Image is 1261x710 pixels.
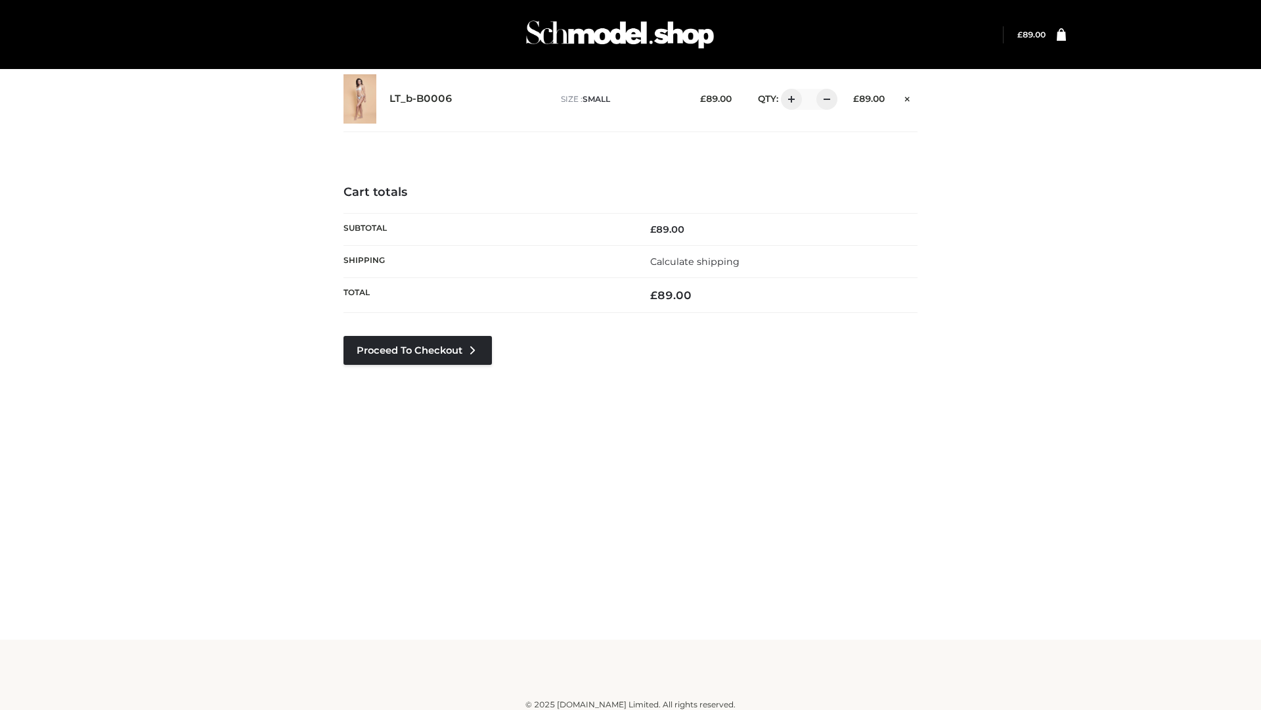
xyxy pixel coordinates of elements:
div: QTY: [745,89,833,110]
bdi: 89.00 [700,93,732,104]
a: LT_b-B0006 [389,93,453,105]
bdi: 89.00 [650,224,684,235]
img: Schmodel Admin 964 [521,9,719,60]
span: £ [650,289,657,302]
th: Total [343,278,630,313]
a: Remove this item [898,89,918,106]
th: Subtotal [343,213,630,245]
span: £ [650,224,656,235]
bdi: 89.00 [853,93,885,104]
a: £89.00 [1017,30,1046,39]
h4: Cart totals [343,185,918,200]
th: Shipping [343,245,630,277]
bdi: 89.00 [650,289,692,302]
span: SMALL [583,94,610,104]
a: Calculate shipping [650,256,740,268]
span: £ [853,93,859,104]
span: £ [1017,30,1023,39]
a: Proceed to Checkout [343,336,492,365]
p: size : [561,93,680,105]
bdi: 89.00 [1017,30,1046,39]
span: £ [700,93,706,104]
